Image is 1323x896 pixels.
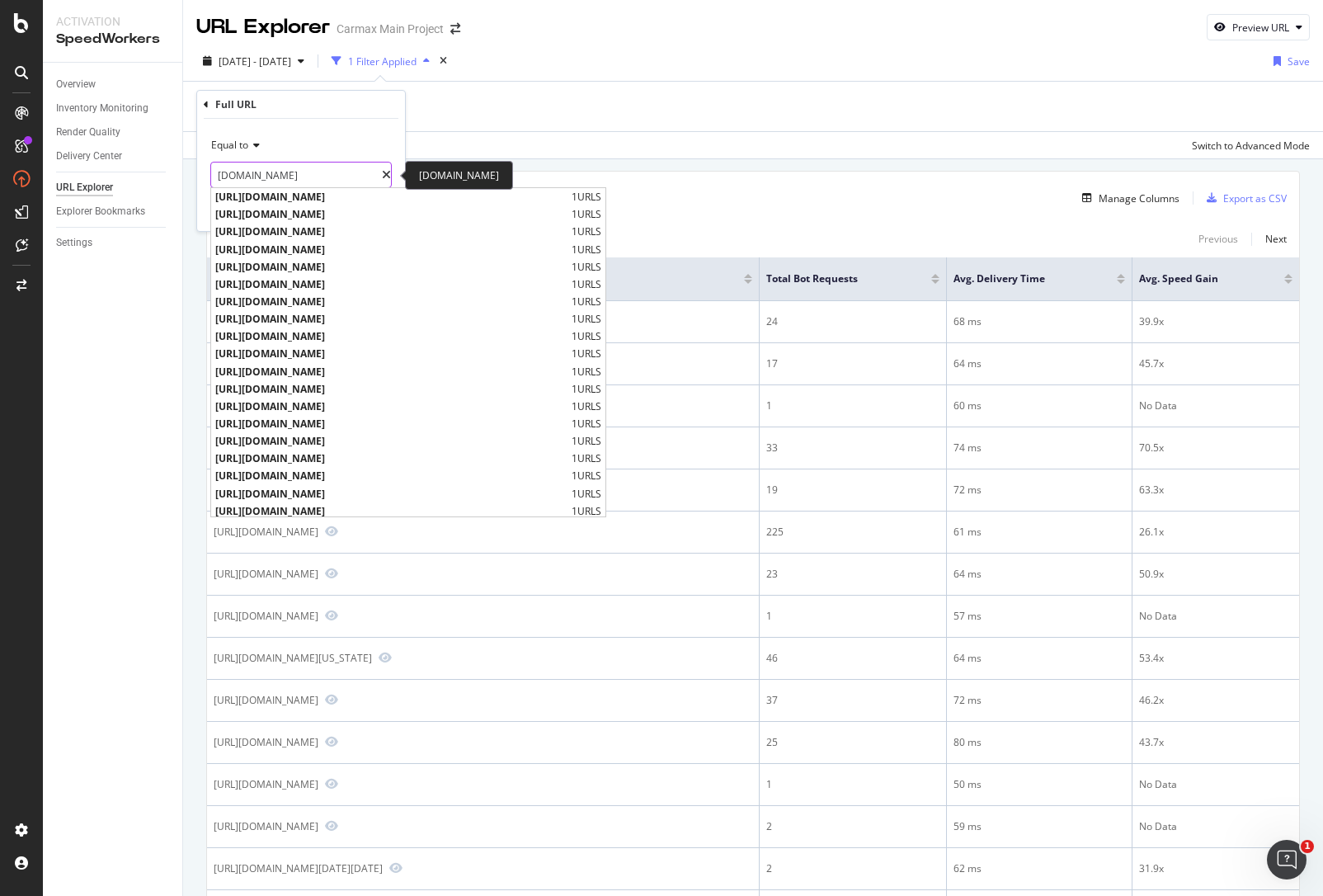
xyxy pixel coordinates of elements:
span: 1 URLS [572,312,601,326]
div: 59 ms [953,819,1125,834]
span: 1 URLS [572,487,601,501]
div: No Data [1139,398,1292,413]
button: Previous [1198,229,1238,249]
div: Explorer Bookmarks [56,203,145,220]
a: Preview https://www.carmax.com/cars/chevrolet?location=homestead+fl [325,694,338,705]
div: Delivery Center [56,148,122,165]
span: [URL][DOMAIN_NAME] [215,487,567,501]
span: [URL][DOMAIN_NAME] [215,504,567,518]
span: [URL][DOMAIN_NAME] [215,347,567,361]
div: Settings [56,234,92,252]
span: Equal to [211,138,248,152]
div: 33 [766,441,939,455]
span: 1 URLS [572,207,601,221]
div: Render Quality [56,124,120,141]
div: 72 ms [953,693,1125,708]
span: [DATE] - [DATE] [219,54,291,68]
a: Preview https://www.carmax.com/cars?search=home+depot+durango [325,820,338,832]
span: Avg. Speed Gain [1139,271,1259,286]
div: Overview [56,76,96,93]
div: 31.9x [1139,861,1292,876]
div: Switch to Advanced Mode [1192,139,1310,153]
a: Preview https://www.carmax.com/enUS/view-car/default.html?AVi=1&id=5762636&N=4294967020&D=50&ASTc... [389,862,403,874]
div: 2 [766,819,939,834]
div: SpeedWorkers [56,30,169,49]
span: 1 URLS [572,469,601,483]
a: Preview https://www.carmax.com/cars/lexus/is-250?location=homestead+fl [325,568,338,579]
div: 23 [766,567,939,582]
span: [URL][DOMAIN_NAME] [215,260,567,274]
div: No Data [1139,819,1292,834]
div: 57 ms [953,609,1125,624]
div: 50 ms [953,777,1125,792]
div: [URL][DOMAIN_NAME] [214,777,318,791]
a: URL Explorer [56,179,171,196]
div: 39.9x [1139,314,1292,329]
span: [URL][DOMAIN_NAME] [215,224,567,238]
button: Save [1267,48,1310,74]
div: No Data [1139,777,1292,792]
span: [URL][DOMAIN_NAME] [215,417,567,431]
span: 1 URLS [572,365,601,379]
span: 1 URLS [572,295,601,309]
div: 17 [766,356,939,371]
button: Switch to Advanced Mode [1185,132,1310,158]
div: 64 ms [953,651,1125,666]
span: [URL][DOMAIN_NAME] [215,190,567,204]
div: 50.9x [1139,567,1292,582]
span: [URL][DOMAIN_NAME] [215,295,567,309]
div: 63.3x [1139,483,1292,498]
a: Preview https://www.carmax.com/cars?search=motorhomes+for+sale%2C+Cape+Coral%2C+Florida%2C+United... [379,652,392,663]
div: 1 Filter Applied [348,54,417,68]
a: Preview https://www.carmax.com/cars/nissan?location=homestead+fl [325,736,338,747]
a: Render Quality [56,124,171,141]
div: [URL][DOMAIN_NAME] [214,525,318,539]
div: 1 [766,398,939,413]
span: [URL][DOMAIN_NAME] [215,329,567,343]
div: 24 [766,314,939,329]
div: 2 [766,861,939,876]
button: Preview URL [1207,14,1310,40]
span: [URL][DOMAIN_NAME] [215,207,567,221]
span: Avg. Delivery Time [953,271,1092,286]
span: 1 [1301,840,1314,853]
button: [DATE] - [DATE] [196,48,311,74]
span: [URL][DOMAIN_NAME] [215,469,567,483]
div: 37 [766,693,939,708]
div: [URL][DOMAIN_NAME] [214,693,318,707]
button: 1 Filter Applied [325,48,436,74]
iframe: Intercom live chat [1267,840,1307,879]
span: 1 URLS [572,190,601,204]
div: URL Explorer [196,13,330,41]
div: 68 ms [953,314,1125,329]
span: [URL][DOMAIN_NAME] [215,382,567,396]
div: [DOMAIN_NAME] [405,161,513,190]
div: 60 ms [953,398,1125,413]
span: 1 URLS [572,243,601,257]
div: [URL][DOMAIN_NAME] [214,819,318,833]
span: [URL][DOMAIN_NAME] [215,434,567,448]
a: Inventory Monitoring [56,100,171,117]
div: [URL][DOMAIN_NAME] [214,609,318,623]
button: Manage Columns [1076,188,1179,208]
a: Preview https://www.carmax.com/cars?search=for+sale+2001+e450+class+c+rv+motorhome [325,610,338,621]
div: Next [1265,232,1287,246]
span: 1 URLS [572,417,601,431]
button: Next [1265,229,1287,249]
span: 1 URLS [572,260,601,274]
span: [URL][DOMAIN_NAME] [215,365,567,379]
div: Manage Columns [1099,191,1179,205]
div: 43.7x [1139,735,1292,750]
a: Delivery Center [56,148,171,165]
div: Full URL [215,97,257,111]
span: 1 URLS [572,434,601,448]
span: 1 URLS [572,224,601,238]
div: 64 ms [953,567,1125,582]
a: Preview https://www.carmax.com/home/api/recommendations?visitorId=88c8f641-4f16-436b-a84e-a0145e5... [325,778,338,790]
div: 26.1x [1139,525,1292,540]
div: 72 ms [953,483,1125,498]
div: 80 ms [953,735,1125,750]
span: [URL][DOMAIN_NAME] [215,243,567,257]
div: 25 [766,735,939,750]
div: [URL][DOMAIN_NAME][DATE][DATE] [214,861,383,875]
